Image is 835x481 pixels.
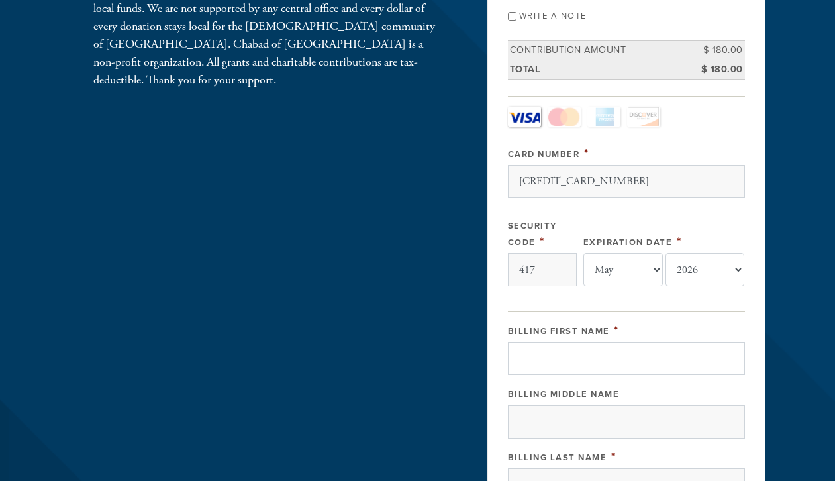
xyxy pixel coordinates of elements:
label: Write a note [519,11,587,21]
label: Expiration Date [583,237,673,248]
span: This field is required. [611,449,616,464]
td: Contribution Amount [508,41,685,60]
span: This field is required. [677,234,682,248]
label: Billing Middle Name [508,389,620,400]
a: MasterCard [548,107,581,127]
label: Security Code [508,221,557,248]
a: Visa [508,107,541,127]
label: Card Number [508,149,580,160]
td: $ 180.00 [685,60,745,79]
label: Billing First Name [508,326,610,337]
label: Billing Last Name [508,453,607,463]
a: Discover [627,107,660,127]
select: Expiration Date month [583,253,663,286]
span: This field is required. [614,323,619,337]
span: This field is required. [584,146,589,160]
a: Amex [587,107,620,127]
td: $ 180.00 [685,41,745,60]
td: Total [508,60,685,79]
select: Expiration Date year [665,253,745,286]
span: This field is required. [540,234,545,248]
